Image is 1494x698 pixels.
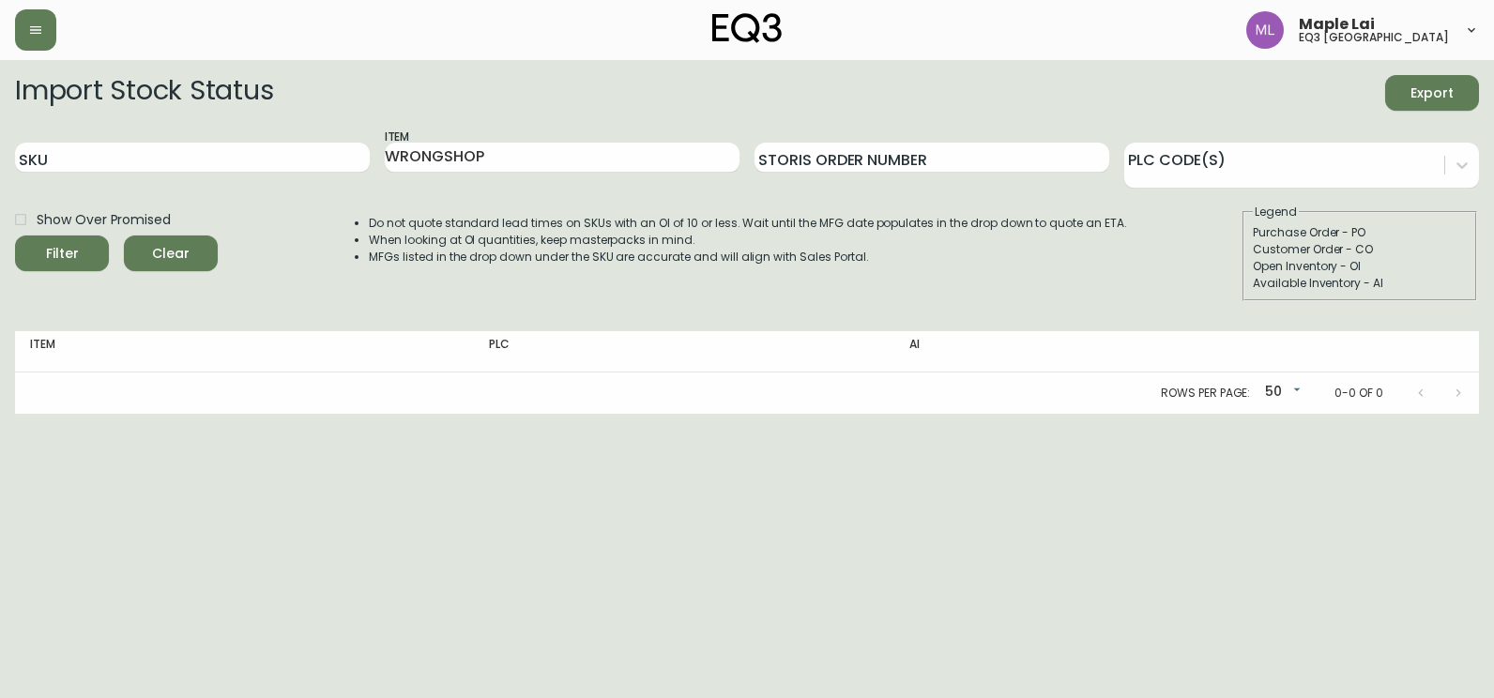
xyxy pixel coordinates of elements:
[1253,275,1467,292] div: Available Inventory - AI
[369,215,1127,232] li: Do not quote standard lead times on SKUs with an OI of 10 or less. Wait until the MFG date popula...
[1253,224,1467,241] div: Purchase Order - PO
[1385,75,1479,111] button: Export
[712,13,782,43] img: logo
[369,232,1127,249] li: When looking at OI quantities, keep masterpacks in mind.
[1299,32,1449,43] h5: eq3 [GEOGRAPHIC_DATA]
[15,331,474,372] th: Item
[474,331,894,372] th: PLC
[894,331,1229,372] th: AI
[15,75,273,111] h2: Import Stock Status
[1334,385,1383,402] p: 0-0 of 0
[15,235,109,271] button: Filter
[369,249,1127,266] li: MFGs listed in the drop down under the SKU are accurate and will align with Sales Portal.
[124,235,218,271] button: Clear
[1246,11,1284,49] img: 61e28cffcf8cc9f4e300d877dd684943
[1253,258,1467,275] div: Open Inventory - OI
[1161,385,1250,402] p: Rows per page:
[1400,82,1464,105] span: Export
[1253,204,1299,220] legend: Legend
[1299,17,1375,32] span: Maple Lai
[37,210,171,230] span: Show Over Promised
[139,242,203,266] span: Clear
[1258,377,1304,408] div: 50
[1253,241,1467,258] div: Customer Order - CO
